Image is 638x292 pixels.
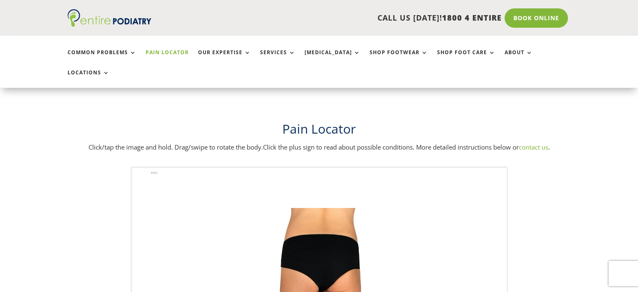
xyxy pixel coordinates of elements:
h1: Pain Locator [68,120,571,142]
p: CALL US [DATE]! [184,13,502,24]
a: About [505,50,533,68]
span: 93% [151,170,161,176]
span: Click the plus sign to read about possible conditions. More detailed instructions below or . [263,143,550,151]
a: Locations [68,70,109,88]
img: logo (1) [68,9,151,27]
a: Services [260,50,295,68]
a: contact us [519,143,548,151]
a: Entire Podiatry [68,20,151,29]
a: Common Problems [68,50,136,68]
a: Shop Foot Care [437,50,495,68]
a: Book Online [505,8,568,28]
span: 1800 4 ENTIRE [442,13,502,23]
a: [MEDICAL_DATA] [305,50,360,68]
a: Pain Locator [146,50,189,68]
a: Our Expertise [198,50,251,68]
span: Click/tap the image and hold. Drag/swipe to rotate the body. [89,143,263,151]
a: Shop Footwear [370,50,428,68]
